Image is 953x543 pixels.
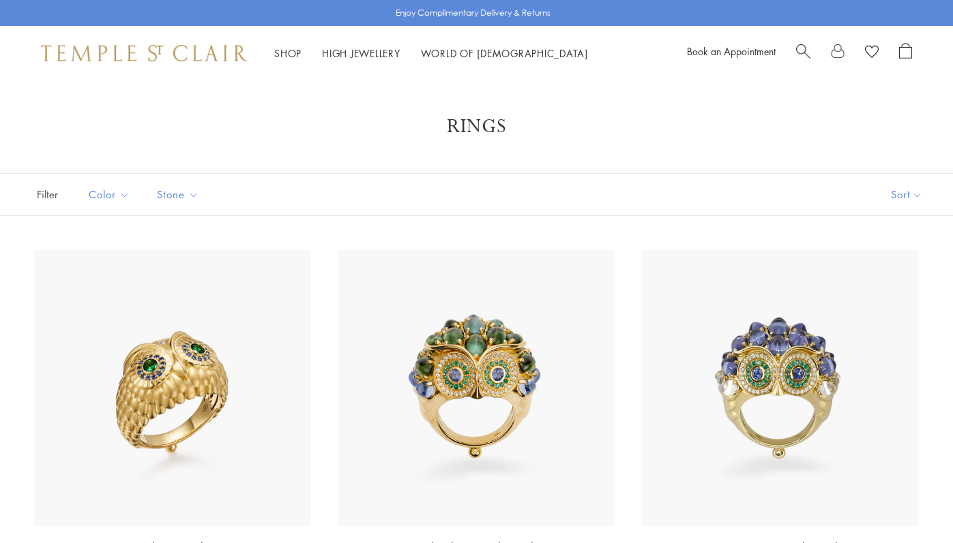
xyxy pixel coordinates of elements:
[150,186,209,203] span: Stone
[687,44,776,58] a: Book an Appointment
[421,46,588,60] a: World of [DEMOGRAPHIC_DATA]World of [DEMOGRAPHIC_DATA]
[322,46,400,60] a: High JewelleryHigh Jewellery
[78,179,140,210] button: Color
[885,479,939,529] iframe: Gorgias live chat messenger
[274,45,588,62] nav: Main navigation
[55,114,898,139] h1: Rings
[147,179,209,210] button: Stone
[82,186,140,203] span: Color
[34,250,311,527] img: R36865-OWLTGBS
[642,250,919,527] img: 18K Tanzanite Temple Owl Ring
[796,43,810,63] a: Search
[899,43,912,63] a: Open Shopping Bag
[274,46,302,60] a: ShopShop
[41,45,247,61] img: Temple St. Clair
[865,43,879,63] a: View Wishlist
[338,250,615,527] img: 18K Indicolite Temple Owl Ring
[396,6,551,20] p: Enjoy Complimentary Delivery & Returns
[860,174,953,215] button: Show sort by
